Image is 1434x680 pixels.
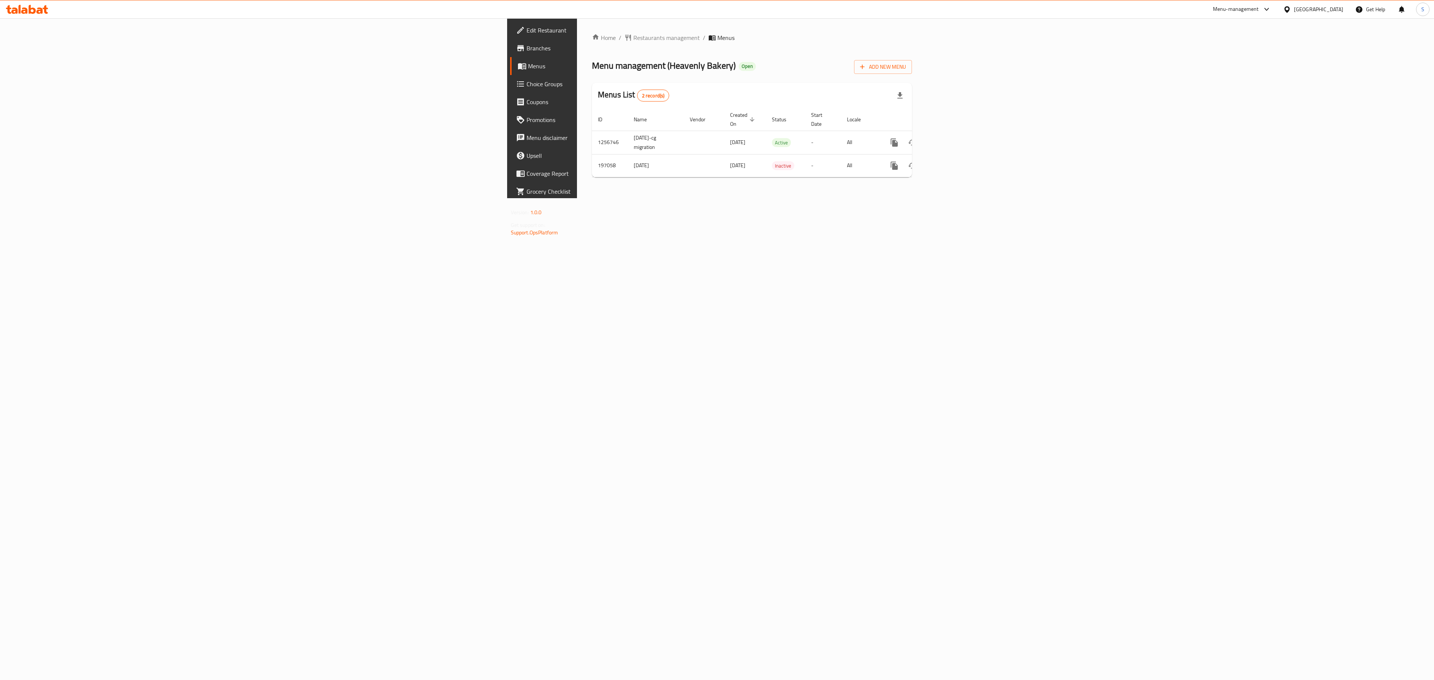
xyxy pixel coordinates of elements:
[879,108,963,131] th: Actions
[510,75,747,93] a: Choice Groups
[527,151,741,160] span: Upsell
[739,63,756,69] span: Open
[885,134,903,152] button: more
[739,62,756,71] div: Open
[891,87,909,105] div: Export file
[510,93,747,111] a: Coupons
[510,39,747,57] a: Branches
[527,187,741,196] span: Grocery Checklist
[598,89,669,102] h2: Menus List
[1213,5,1259,14] div: Menu-management
[510,111,747,129] a: Promotions
[885,157,903,175] button: more
[772,138,791,147] div: Active
[811,110,832,128] span: Start Date
[805,131,841,154] td: -
[847,115,870,124] span: Locale
[510,21,747,39] a: Edit Restaurant
[805,154,841,177] td: -
[772,138,791,147] span: Active
[527,115,741,124] span: Promotions
[592,108,963,177] table: enhanced table
[510,147,747,165] a: Upsell
[598,115,612,124] span: ID
[527,133,741,142] span: Menu disclaimer
[854,60,912,74] button: Add New Menu
[730,110,757,128] span: Created On
[511,228,558,237] a: Support.OpsPlatform
[772,162,794,170] span: Inactive
[690,115,715,124] span: Vendor
[772,115,796,124] span: Status
[592,33,912,42] nav: breadcrumb
[772,161,794,170] div: Inactive
[841,131,879,154] td: All
[510,57,747,75] a: Menus
[510,165,747,183] a: Coverage Report
[637,90,670,102] div: Total records count
[1294,5,1343,13] div: [GEOGRAPHIC_DATA]
[527,169,741,178] span: Coverage Report
[903,157,921,175] button: Change Status
[841,154,879,177] td: All
[903,134,921,152] button: Change Status
[1421,5,1424,13] span: S
[511,208,529,217] span: Version:
[511,220,545,230] span: Get support on:
[510,129,747,147] a: Menu disclaimer
[637,92,669,99] span: 2 record(s)
[530,208,542,217] span: 1.0.0
[527,44,741,53] span: Branches
[527,26,741,35] span: Edit Restaurant
[527,97,741,106] span: Coupons
[528,62,741,71] span: Menus
[634,115,657,124] span: Name
[510,183,747,200] a: Grocery Checklist
[527,79,741,88] span: Choice Groups
[860,62,906,72] span: Add New Menu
